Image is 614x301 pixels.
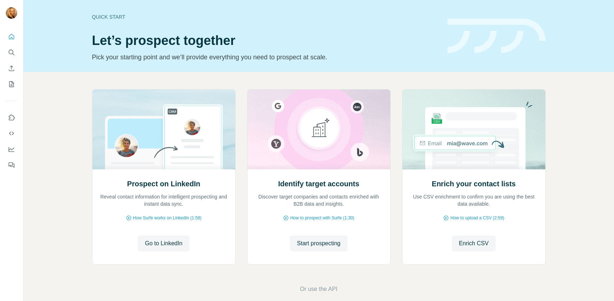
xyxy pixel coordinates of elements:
button: Go to LinkedIn [138,236,190,251]
h2: Enrich your contact lists [432,179,515,189]
p: Pick your starting point and we’ll provide everything you need to prospect at scale. [92,52,439,62]
h1: Let’s prospect together [92,33,439,48]
span: Go to LinkedIn [145,239,182,248]
button: Or use the API [300,285,337,293]
h2: Identify target accounts [278,179,359,189]
h2: Prospect on LinkedIn [127,179,200,189]
button: Enrich CSV [6,62,17,75]
button: Search [6,46,17,59]
button: My lists [6,78,17,91]
span: How to prospect with Surfe (1:30) [290,215,354,221]
img: Identify target accounts [247,90,391,169]
button: Start prospecting [290,236,348,251]
img: Enrich your contact lists [402,90,546,169]
span: How Surfe works on LinkedIn (1:58) [133,215,202,221]
button: Use Surfe on LinkedIn [6,111,17,124]
button: Dashboard [6,143,17,156]
button: Enrich CSV [452,236,496,251]
img: Prospect on LinkedIn [92,90,236,169]
span: Start prospecting [297,239,341,248]
span: How to upload a CSV (2:59) [450,215,504,221]
img: banner [447,19,546,54]
button: Quick start [6,30,17,43]
img: Avatar [6,7,17,19]
p: Use CSV enrichment to confirm you are using the best data available. [410,193,538,207]
div: Quick start [92,13,439,20]
p: Discover target companies and contacts enriched with B2B data and insights. [255,193,383,207]
span: Enrich CSV [459,239,489,248]
p: Reveal contact information for intelligent prospecting and instant data sync. [100,193,228,207]
button: Use Surfe API [6,127,17,140]
button: Feedback [6,159,17,172]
